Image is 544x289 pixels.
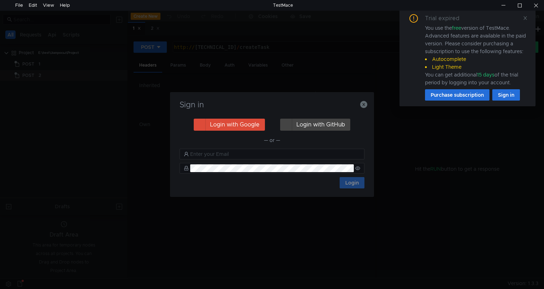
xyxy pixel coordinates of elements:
[425,89,489,101] button: Purchase subscription
[425,24,527,86] div: You use the version of TestMace. Advanced features are available in the paid version. Please cons...
[452,25,461,31] span: free
[425,14,468,23] div: Trial expired
[194,119,265,131] button: Login with Google
[190,150,360,158] input: Enter your Email
[425,55,527,63] li: Autocomplete
[492,89,520,101] button: Sign in
[425,71,527,86] div: You can get additional of the trial period by logging into your account.
[180,136,364,144] div: — or —
[425,63,527,71] li: Light Theme
[178,101,365,109] h3: Sign in
[477,72,494,78] span: 15 days
[280,119,350,131] button: Login with GitHub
